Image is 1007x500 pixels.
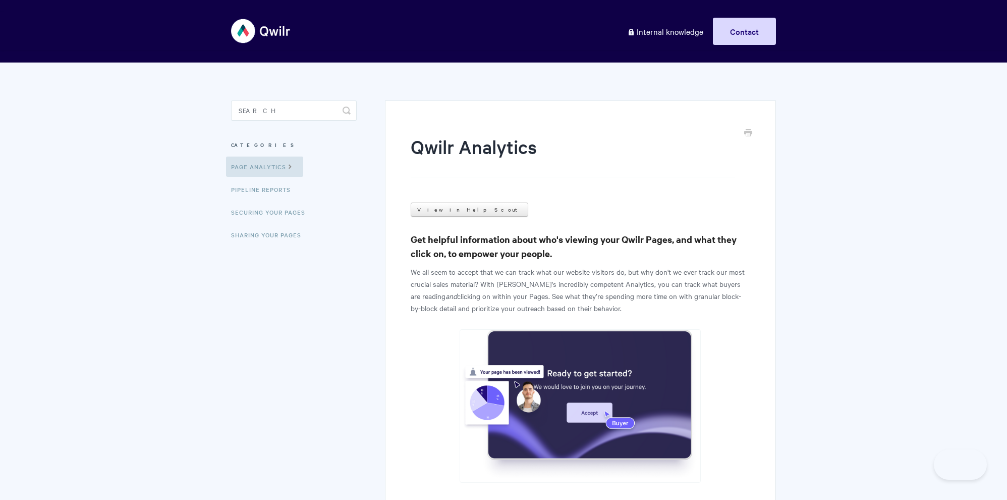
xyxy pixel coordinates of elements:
a: Internal knowledge [620,18,711,45]
input: Search [231,101,357,121]
em: and [445,291,457,301]
a: Page Analytics [226,157,303,177]
a: Pipeline reports [231,179,298,199]
a: View in Help Scout [411,203,528,217]
h3: Categories [231,136,357,154]
a: Print this Article [744,128,752,139]
img: Qwilr Help Center [231,12,291,50]
a: Contact [713,18,776,45]
a: Securing Your Pages [231,202,313,222]
iframe: Toggle Customer Support [934,449,987,480]
h1: Qwilr Analytics [411,134,735,177]
h3: Get helpful information about who's viewing your Qwilr Pages, and what they click on, to empower ... [411,232,750,261]
p: We all seem to accept that we can track what our website visitors do, but why don't we ever track... [411,266,750,314]
a: Sharing Your Pages [231,225,309,245]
